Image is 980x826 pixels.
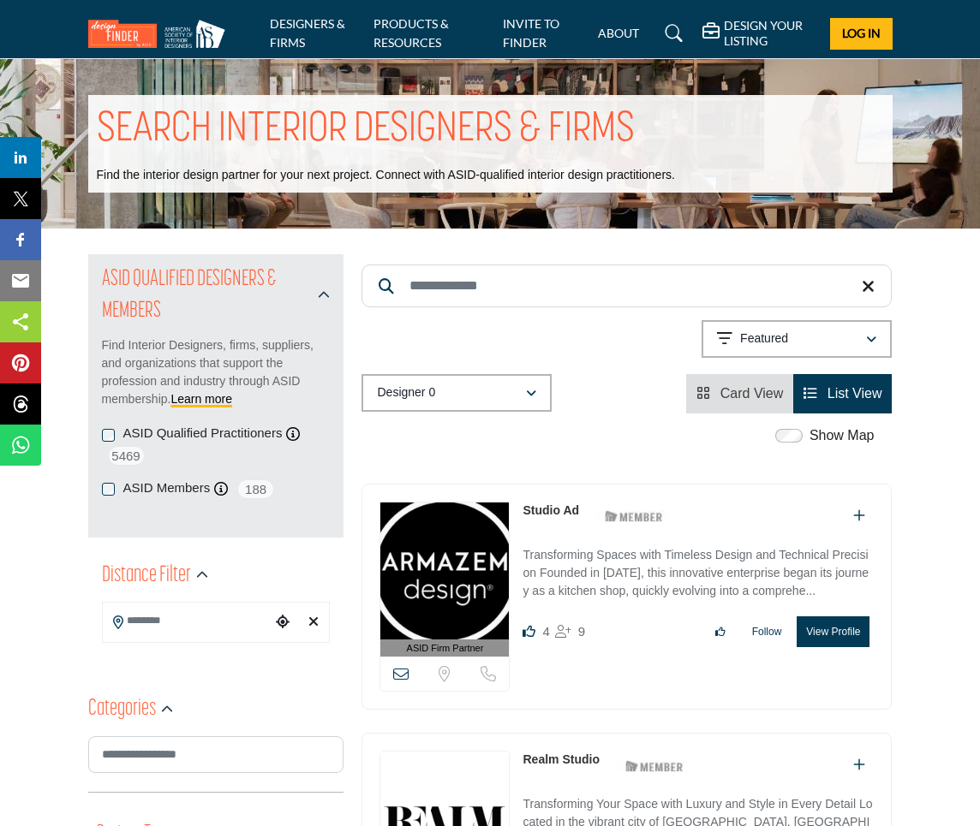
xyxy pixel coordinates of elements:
[853,758,865,772] a: Add To List
[362,264,892,307] input: Search Keyword
[555,621,585,642] div: Followers
[373,16,449,50] a: PRODUCTS & RESOURCES
[107,445,146,466] span: 5469
[842,26,881,40] span: Log In
[102,561,191,591] h2: Distance Filter
[741,617,793,646] button: Follow
[793,374,892,413] li: List View
[578,624,585,639] span: 9
[270,16,345,50] a: DESIGNERS & FIRMS
[740,330,788,348] p: Featured
[302,604,326,641] div: Clear search location
[236,478,275,500] span: 188
[686,374,793,413] li: Card View
[523,502,579,520] p: Studio Ad
[380,502,509,639] img: Studio Ad
[102,429,115,442] input: ASID Qualified Practitioners checkbox
[523,752,599,766] a: Realm Studio
[103,604,272,638] input: Search Location
[595,506,672,527] img: ASID Members Badge Icon
[542,624,549,639] span: 4
[702,18,817,49] div: DESIGN YOUR LISTING
[407,641,484,656] span: ASID Firm Partner
[720,386,784,401] span: Card View
[702,320,892,358] button: Featured
[830,18,892,50] button: Log In
[810,425,875,446] label: Show Map
[724,18,817,49] h5: DESIGN YOUR LISTING
[523,751,599,769] p: Realm Studio
[598,26,639,40] a: ABOUT
[102,264,314,327] h2: ASID QUALIFIED DESIGNERS & MEMBERS
[123,424,283,443] label: ASID Qualified Practitioners
[88,694,156,725] h2: Categories
[523,625,535,638] i: Likes
[804,386,881,401] a: View List
[704,617,737,646] button: Like listing
[380,502,509,657] a: ASID Firm Partner
[271,604,294,641] div: Choose your current location
[853,508,865,523] a: Add To List
[648,20,694,47] a: Search
[170,392,232,406] a: Learn more
[88,20,234,48] img: Site Logo
[523,536,874,603] a: Transforming Spaces with Timeless Design and Technical Precision Founded in [DATE], this innovati...
[123,478,211,498] label: ASID Members
[616,755,693,776] img: ASID Members Badge Icon
[97,167,675,184] p: Find the interior design partner for your next project. Connect with ASID-qualified interior desi...
[102,336,331,408] p: Find Interior Designers, firms, suppliers, and organizations that support the profession and indu...
[503,16,559,50] a: INVITE TO FINDER
[102,483,115,496] input: ASID Members checkbox
[828,386,882,401] span: List View
[97,104,635,157] h1: SEARCH INTERIOR DESIGNERS & FIRMS
[362,374,552,412] button: Designer 0
[523,503,579,517] a: Studio Ad
[797,616,869,647] button: View Profile
[523,546,874,603] p: Transforming Spaces with Timeless Design and Technical Precision Founded in [DATE], this innovati...
[696,386,783,401] a: View Card
[377,384,435,401] p: Designer 0
[88,736,344,773] input: Search Category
